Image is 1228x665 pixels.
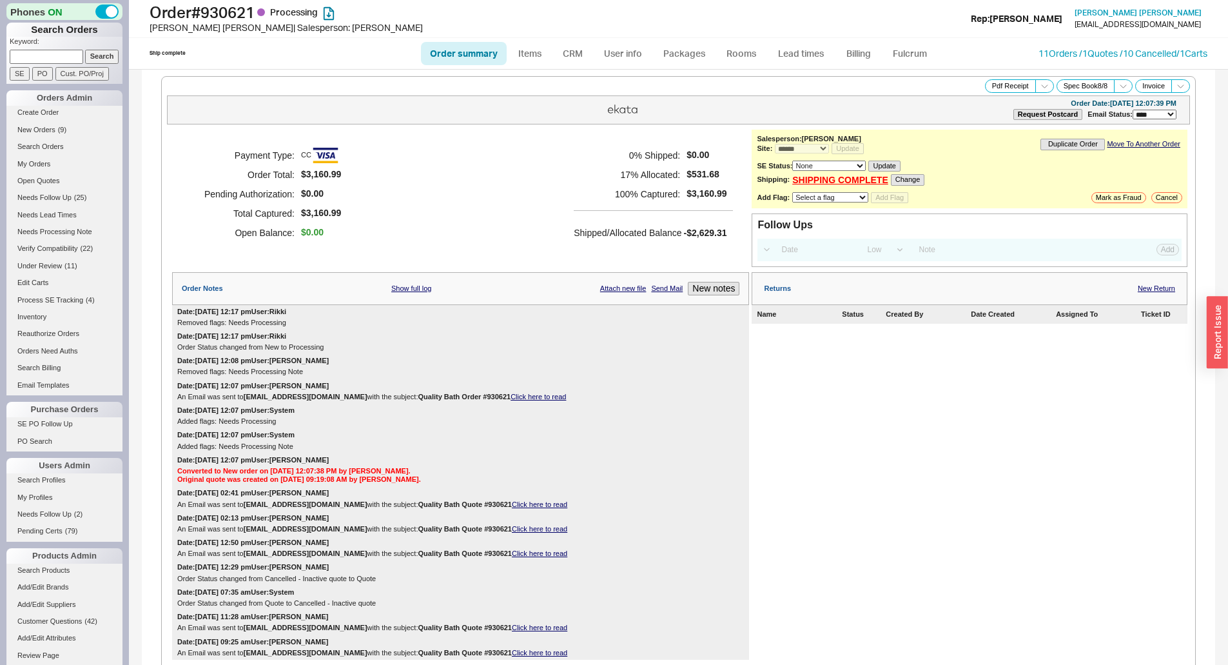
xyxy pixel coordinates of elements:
[177,431,295,439] div: Date: [DATE] 12:07 pm User: System
[177,575,744,583] div: Order Status changed from Cancelled - Inactive quote to Quote
[6,191,122,204] a: Needs Follow Up(25)
[418,525,512,533] b: Quality Bath Quote #930621
[418,501,512,508] b: Quality Bath Quote #930621
[177,343,744,352] div: Order Status changed from New to Processing
[654,42,715,65] a: Packages
[911,241,1089,259] input: Note
[6,402,122,417] div: Purchase Orders
[188,184,295,204] h5: Pending Authorization:
[768,42,833,65] a: Lead times
[177,514,329,522] div: Date: [DATE] 02:13 pm User: [PERSON_NAME]
[836,42,881,65] a: Billing
[6,581,122,594] a: Add/Edit Brands
[6,208,122,222] a: Needs Lead Times
[1151,192,1182,203] button: Cancel
[6,417,122,431] a: SE PO Follow Up
[512,501,567,508] a: Click here to read
[1091,192,1146,203] button: Mark as Fraud
[48,5,63,19] span: ON
[1056,310,1138,319] div: Assigned To
[6,310,122,324] a: Inventory
[177,467,744,475] div: Converted to New order on [DATE] 12:07:38 PM by [PERSON_NAME].
[6,276,122,290] a: Edit Carts
[868,161,900,172] button: Update
[391,284,431,293] a: Show full log
[757,162,792,170] b: SE Status:
[418,550,512,557] b: Quality Bath Quote #930621
[6,379,122,392] a: Email Templates
[182,284,223,293] div: Order Notes
[6,649,122,662] a: Review Page
[6,435,122,448] a: PO Search
[177,501,744,509] div: An Email was sent to with the subject:
[512,550,567,557] a: Click here to read
[244,624,367,631] b: [EMAIL_ADDRESS][DOMAIN_NAME]
[6,174,122,188] a: Open Quotes
[17,527,63,535] span: Pending Certs
[512,525,567,533] a: Click here to read
[301,188,324,199] span: $0.00
[17,296,83,304] span: Process SE Tracking
[177,649,744,657] div: An Email was sent to with the subject:
[58,126,66,134] span: ( 9 )
[177,525,744,533] div: An Email was sent to with the subject:
[871,192,908,203] button: Add Flag
[6,3,122,20] div: Phones
[177,588,294,597] div: Date: [DATE] 07:35 am User: System
[774,241,857,259] input: Date
[6,259,122,273] a: Under Review(11)
[188,204,295,223] h5: Total Captured:
[418,649,512,657] b: Quality Bath Quote #930621
[74,510,83,518] span: ( 2 )
[301,169,341,180] span: $3,160.99
[757,144,772,152] b: Site:
[600,284,647,293] a: Attach new file
[418,624,512,631] b: Quality Bath Quote #930621
[6,344,122,358] a: Orders Need Auths
[150,3,618,21] h1: Order # 930621
[17,244,78,252] span: Verify Compatibility
[1057,79,1115,93] button: Spec Book8/8
[177,382,329,390] div: Date: [DATE] 12:07 pm User: [PERSON_NAME]
[177,563,329,571] div: Date: [DATE] 12:29 pm User: [PERSON_NAME]
[1141,310,1182,319] div: Ticket ID
[177,638,329,646] div: Date: [DATE] 09:25 am User: [PERSON_NAME]
[177,332,286,341] div: Date: [DATE] 12:17 pm User: Rikki
[6,631,122,645] a: Add/Edit Attributes
[1071,99,1176,108] div: Order Date: [DATE] 12:07:39 PM
[792,175,888,186] a: SHIPPING COMPLETE
[687,188,726,199] span: $3,160.99
[6,615,122,628] a: Customer Questions(42)
[6,473,122,487] a: Search Profiles
[1013,109,1083,120] button: Request Postcard
[150,50,186,57] div: Ship complete
[1096,194,1142,202] span: Mark as Fraud
[1161,245,1174,254] span: Add
[17,510,72,518] span: Needs Follow Up
[757,135,861,143] b: Salesperson: [PERSON_NAME]
[574,184,680,204] h5: 100 % Captured:
[1138,284,1175,293] a: New Return
[32,67,53,81] input: PO
[6,491,122,504] a: My Profiles
[1038,48,1176,59] a: 11Orders /1Quotes /10 Cancelled
[1135,79,1172,93] button: Invoice
[6,524,122,538] a: Pending Certs(79)
[717,42,766,65] a: Rooms
[687,169,726,180] span: $531.68
[512,624,567,631] a: Click here to read
[17,228,92,235] span: Needs Processing Note
[6,106,122,119] a: Create Order
[6,327,122,341] a: Reauthorize Orders
[74,194,87,201] span: ( 25 )
[177,624,744,632] div: An Email was sent to with the subject:
[757,175,790,184] b: Shipping:
[177,368,744,376] div: Removed flags: Needs Processing Note
[177,599,744,608] div: Order Status changed from Quote to Cancelled - Inactive quote
[757,194,790,201] b: Add Flag:
[509,42,551,65] a: Items
[177,406,295,415] div: Date: [DATE] 12:07 pm User: System
[244,393,367,401] b: [EMAIL_ADDRESS][DOMAIN_NAME]
[188,223,295,243] h5: Open Balance:
[86,296,94,304] span: ( 4 )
